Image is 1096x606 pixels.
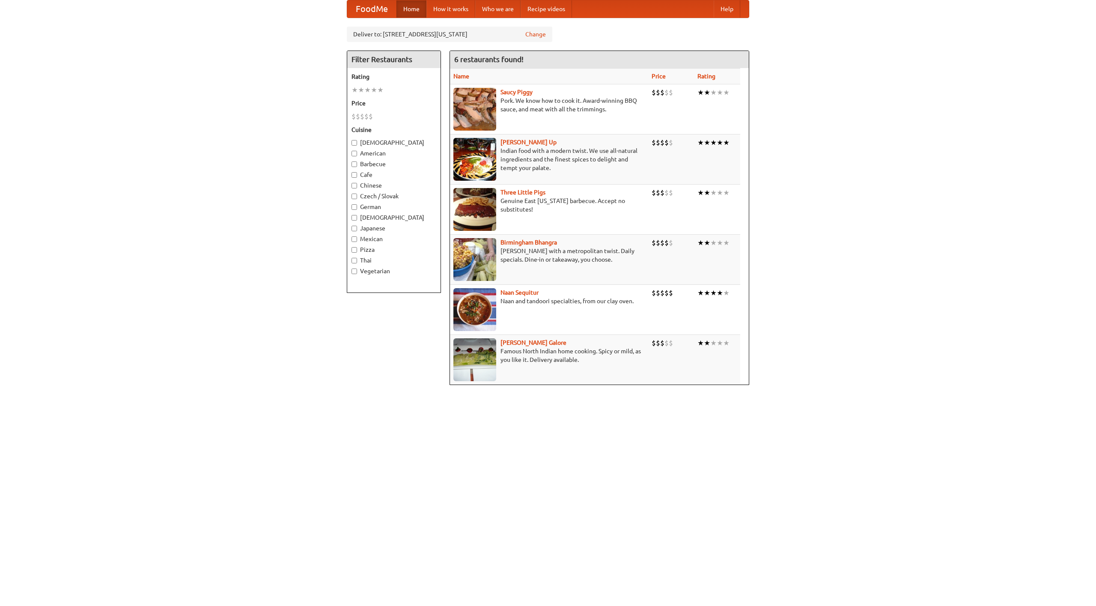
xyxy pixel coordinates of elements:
[351,161,357,167] input: Barbecue
[723,88,730,97] li: ★
[351,181,436,190] label: Chinese
[351,226,357,231] input: Japanese
[453,88,496,131] img: saucy.jpg
[500,239,557,246] a: Birmingham Bhangra
[351,258,357,263] input: Thai
[351,149,436,158] label: American
[697,238,704,248] li: ★
[669,338,673,348] li: $
[351,194,357,199] input: Czech / Slovak
[697,188,704,197] li: ★
[525,30,546,39] a: Change
[351,85,358,95] li: ★
[351,140,357,146] input: [DEMOGRAPHIC_DATA]
[652,338,656,348] li: $
[453,73,469,80] a: Name
[351,267,436,275] label: Vegetarian
[500,139,557,146] a: [PERSON_NAME] Up
[652,238,656,248] li: $
[656,338,660,348] li: $
[351,213,436,222] label: [DEMOGRAPHIC_DATA]
[717,188,723,197] li: ★
[710,238,717,248] li: ★
[697,138,704,147] li: ★
[652,138,656,147] li: $
[717,138,723,147] li: ★
[360,112,364,121] li: $
[723,138,730,147] li: ★
[717,288,723,298] li: ★
[664,338,669,348] li: $
[717,238,723,248] li: ★
[669,188,673,197] li: $
[660,88,664,97] li: $
[351,125,436,134] h5: Cuisine
[500,89,533,96] a: Saucy Piggy
[347,0,396,18] a: FoodMe
[377,85,384,95] li: ★
[351,170,436,179] label: Cafe
[500,339,566,346] a: [PERSON_NAME] Galore
[454,55,524,63] ng-pluralize: 6 restaurants found!
[351,72,436,81] h5: Rating
[723,338,730,348] li: ★
[697,338,704,348] li: ★
[723,238,730,248] li: ★
[356,112,360,121] li: $
[521,0,572,18] a: Recipe videos
[453,197,645,214] p: Genuine East [US_STATE] barbecue. Accept no substitutes!
[453,347,645,364] p: Famous North Indian home cooking. Spicy or mild, as you like it. Delivery available.
[656,288,660,298] li: $
[351,235,436,243] label: Mexican
[660,188,664,197] li: $
[453,96,645,113] p: Pork. We know how to cook it. Award-winning BBQ sauce, and meat with all the trimmings.
[664,288,669,298] li: $
[717,88,723,97] li: ★
[704,138,710,147] li: ★
[704,238,710,248] li: ★
[697,73,715,80] a: Rating
[351,138,436,147] label: [DEMOGRAPHIC_DATA]
[351,203,436,211] label: German
[351,256,436,265] label: Thai
[664,138,669,147] li: $
[364,85,371,95] li: ★
[453,188,496,231] img: littlepigs.jpg
[453,288,496,331] img: naansequitur.jpg
[704,188,710,197] li: ★
[669,88,673,97] li: $
[704,338,710,348] li: ★
[660,338,664,348] li: $
[652,73,666,80] a: Price
[351,160,436,168] label: Barbecue
[351,269,357,274] input: Vegetarian
[351,99,436,107] h5: Price
[351,224,436,233] label: Japanese
[656,188,660,197] li: $
[426,0,475,18] a: How it works
[704,88,710,97] li: ★
[660,138,664,147] li: $
[660,288,664,298] li: $
[351,204,357,210] input: German
[697,288,704,298] li: ★
[453,146,645,172] p: Indian food with a modern twist. We use all-natural ingredients and the finest spices to delight ...
[669,288,673,298] li: $
[669,238,673,248] li: $
[475,0,521,18] a: Who we are
[723,188,730,197] li: ★
[664,238,669,248] li: $
[371,85,377,95] li: ★
[500,189,545,196] a: Three Little Pigs
[704,288,710,298] li: ★
[351,183,357,188] input: Chinese
[717,338,723,348] li: ★
[652,288,656,298] li: $
[351,245,436,254] label: Pizza
[351,172,357,178] input: Cafe
[351,236,357,242] input: Mexican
